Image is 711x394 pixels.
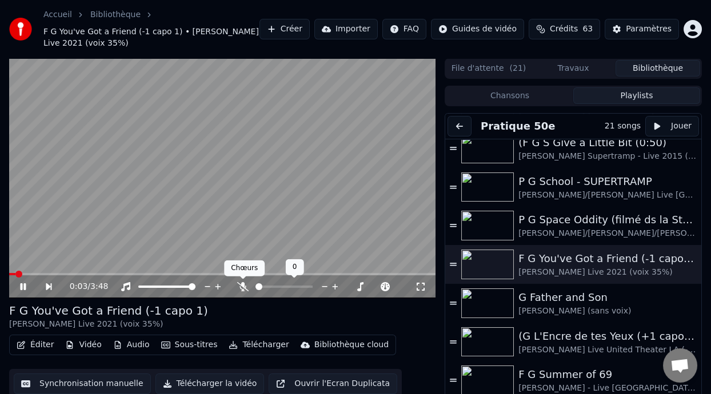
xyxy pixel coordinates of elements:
[382,19,426,39] button: FAQ
[70,281,97,292] div: /
[616,60,700,77] button: Bibliothèque
[314,339,389,351] div: Bibliothèque cloud
[518,190,697,201] div: [PERSON_NAME]/[PERSON_NAME] Live [GEOGRAPHIC_DATA] (-4% voix 35%)
[518,251,697,267] div: F G You've Got a Friend (-1 capo 1)
[286,259,304,275] div: 0
[518,328,697,344] div: (G L'Encre de tes Yeux (+1 capo 3)
[90,9,141,21] a: Bibliothèque
[269,373,397,394] button: Ouvrir l'Ecran Duplicata
[14,373,151,394] button: Synchronisation manuelle
[446,87,573,104] button: Chansons
[61,337,106,353] button: Vidéo
[43,26,259,49] span: F G You've Got a Friend (-1 capo 1) • [PERSON_NAME] Live 2021 (voix 35%)
[518,383,697,394] div: [PERSON_NAME] - Live [GEOGRAPHIC_DATA][PERSON_NAME] 2024
[605,120,641,132] div: 21 songs
[531,60,616,77] button: Travaux
[12,337,58,353] button: Éditer
[518,344,697,356] div: [PERSON_NAME] Live United Theater LA (-5% voix 40%)
[518,212,697,228] div: P G Space Oddity (filmé ds la Station Spatiale Internationale)
[518,151,697,162] div: [PERSON_NAME] Supertramp - Live 2015 (-4%)
[43,9,259,49] nav: breadcrumb
[518,135,697,151] div: (F G S Give a Little Bit (0:50)
[9,319,208,330] div: [PERSON_NAME] Live 2021 (voix 35%)
[431,19,524,39] button: Guides de vidéo
[626,23,672,35] div: Paramètres
[529,19,600,39] button: Crédits63
[70,281,87,292] span: 0:03
[259,19,310,39] button: Créer
[90,281,108,292] span: 3:48
[573,87,700,104] button: Playlists
[314,19,378,39] button: Importer
[9,18,32,41] img: youka
[605,19,679,39] button: Paramètres
[518,228,697,239] div: [PERSON_NAME]/[PERSON_NAME]/[PERSON_NAME] (Version de [PERSON_NAME]) voix 30%
[550,23,578,35] span: Crédits
[157,337,222,353] button: Sous-titres
[155,373,265,394] button: Télécharger la vidéo
[518,305,697,317] div: [PERSON_NAME] (sans voix)
[446,60,531,77] button: File d'attente
[645,116,699,136] button: Jouer
[9,303,208,319] div: F G You've Got a Friend (-1 capo 1)
[582,23,593,35] span: 63
[43,9,72,21] a: Accueil
[224,260,265,276] div: Chœurs
[518,174,697,190] div: P G School - SUPERTRAMP
[476,118,560,134] button: Pratique 50e
[518,267,697,278] div: [PERSON_NAME] Live 2021 (voix 35%)
[663,348,697,383] div: Ouvrir le chat
[109,337,154,353] button: Audio
[518,290,697,305] div: G Father and Son
[510,63,526,74] span: ( 21 )
[224,337,293,353] button: Télécharger
[518,367,697,383] div: F G Summer of 69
